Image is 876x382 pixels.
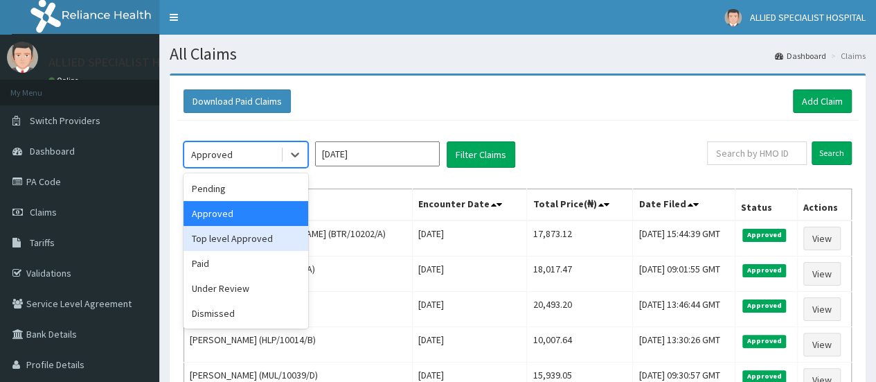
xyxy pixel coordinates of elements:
th: Date Filed [633,189,735,221]
span: Approved [742,335,786,347]
h1: All Claims [170,45,866,63]
td: [DATE] [413,292,527,327]
td: [PERSON_NAME] (HLP/10014/B) [184,327,413,363]
td: [DATE] 13:46:44 GMT [633,292,735,327]
li: Claims [828,50,866,62]
th: Actions [797,189,851,221]
th: Status [735,189,797,221]
th: Total Price(₦) [527,189,633,221]
span: Claims [30,206,57,218]
a: Online [48,76,82,85]
div: Under Review [184,276,308,301]
td: [DATE] [413,257,527,292]
td: 20,493.20 [527,292,633,327]
th: Encounter Date [413,189,527,221]
td: [DATE] [413,327,527,363]
img: User Image [7,42,38,73]
img: User Image [724,9,742,26]
input: Search by HMO ID [707,141,807,165]
div: Top level Approved [184,226,308,251]
td: 18,017.47 [527,257,633,292]
a: View [803,227,841,250]
span: Approved [742,264,786,277]
input: Search [812,141,852,165]
td: [DATE] [413,220,527,257]
a: View [803,297,841,321]
a: Add Claim [793,89,852,113]
span: Tariffs [30,236,55,249]
div: Paid [184,251,308,276]
span: Approved [742,299,786,312]
span: Switch Providers [30,114,100,127]
td: [DATE] 15:44:39 GMT [633,220,735,257]
td: [DATE] 13:30:26 GMT [633,327,735,363]
td: 10,007.64 [527,327,633,363]
div: Dismissed [184,301,308,326]
a: View [803,333,841,356]
a: View [803,262,841,286]
a: Dashboard [775,50,826,62]
div: Pending [184,176,308,201]
input: Select Month and Year [315,141,440,166]
button: Filter Claims [447,141,515,168]
div: Approved [191,148,233,162]
span: Dashboard [30,145,75,157]
td: [DATE] 09:01:55 GMT [633,257,735,292]
button: Download Paid Claims [184,89,291,113]
span: ALLIED SPECIALIST HOSPITAL [750,11,866,24]
div: Approved [184,201,308,226]
p: ALLIED SPECIALIST HOSPITAL [48,56,206,69]
td: 17,873.12 [527,220,633,257]
span: Approved [742,229,786,241]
